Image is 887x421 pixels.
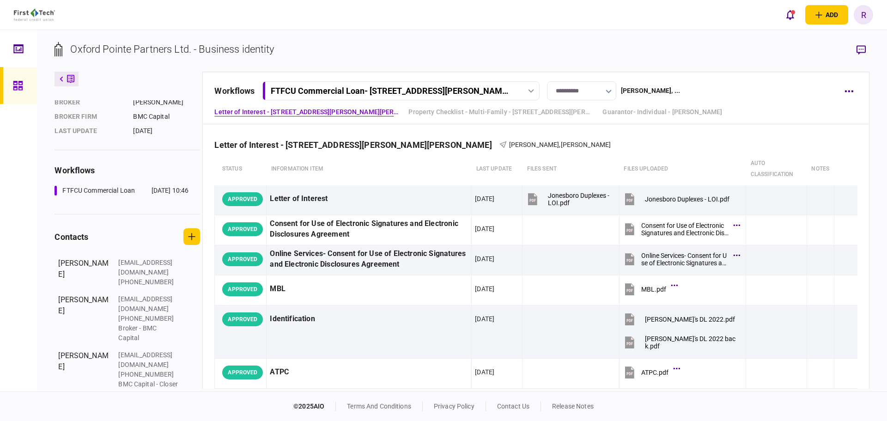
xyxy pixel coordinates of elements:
[621,86,680,96] div: [PERSON_NAME] , ...
[55,112,124,122] div: broker firm
[623,189,729,209] button: Jonesboro Duplexes - LOI.pdf
[152,186,189,195] div: [DATE] 10:46
[475,367,494,377] div: [DATE]
[475,314,494,323] div: [DATE]
[270,249,468,270] div: Online Services- Consent for Use of Electronic Signatures and Electronic Disclosures Agreement
[55,164,200,177] div: workflows
[222,252,263,266] div: APPROVED
[214,140,499,150] div: Letter of Interest - [STREET_ADDRESS][PERSON_NAME][PERSON_NAME]
[623,219,738,239] button: Consent for Use of Electronic Signatures and Electronic Disclosures Agreement.pdf
[854,5,873,24] button: R
[623,279,675,299] button: MBL.pdf
[623,332,738,353] button: Mark's DL 2022 back.pdf
[497,403,529,410] a: contact us
[645,195,729,203] div: Jonesboro Duplexes - LOI.pdf
[222,192,263,206] div: APPROVED
[641,369,668,376] div: ATPC.pdf
[70,42,274,57] div: Oxford Pointe Partners Ltd. - Business identity
[347,403,411,410] a: terms and conditions
[58,294,109,343] div: [PERSON_NAME]
[55,186,188,195] a: FTFCU Commercial Loan[DATE] 10:46
[552,403,594,410] a: release notes
[133,98,200,107] div: [PERSON_NAME]
[270,219,468,240] div: Consent for Use of Electronic Signatures and Electronic Disclosures Agreement
[526,189,611,209] button: Jonesboro Duplexes - LOI.pdf
[293,402,336,411] div: © 2025 AIO
[602,107,722,117] a: Guarantor- Individual - [PERSON_NAME]
[270,279,468,299] div: MBL
[14,9,55,21] img: client company logo
[55,98,124,107] div: Broker
[641,222,729,237] div: Consent for Use of Electronic Signatures and Electronic Disclosures Agreement.pdf
[780,5,800,24] button: open notifications list
[559,141,560,148] span: ,
[58,350,109,389] div: [PERSON_NAME]
[641,252,729,267] div: Online Services- Consent for Use of Electronic Signatures and Electronic Disclosures Agreement.pdf
[434,403,474,410] a: privacy policy
[270,362,468,383] div: ATPC
[271,86,511,96] div: FTFCU Commercial Loan - [STREET_ADDRESS][PERSON_NAME][PERSON_NAME]
[262,81,540,100] button: FTFCU Commercial Loan- [STREET_ADDRESS][PERSON_NAME][PERSON_NAME]
[222,222,263,236] div: APPROVED
[118,323,178,343] div: Broker - BMC Capital
[619,153,746,185] th: Files uploaded
[118,294,178,314] div: [EMAIL_ADDRESS][DOMAIN_NAME]
[118,314,178,323] div: [PHONE_NUMBER]
[623,309,735,329] button: Mark's DL 2022.pdf
[746,153,807,185] th: auto classification
[222,312,263,326] div: APPROVED
[62,186,135,195] div: FTFCU Commercial Loan
[222,282,263,296] div: APPROVED
[805,5,848,24] button: open adding identity options
[561,141,611,148] span: [PERSON_NAME]
[548,192,611,207] div: Jonesboro Duplexes - LOI.pdf
[55,126,124,136] div: last update
[118,379,178,389] div: BMC Capital - Closer
[623,362,678,383] button: ATPC.pdf
[645,335,738,350] div: Mark's DL 2022 back.pdf
[475,224,494,233] div: [DATE]
[522,153,620,185] th: files sent
[55,231,88,243] div: contacts
[270,189,468,209] div: Letter of Interest
[214,107,399,117] a: Letter of Interest - [STREET_ADDRESS][PERSON_NAME][PERSON_NAME]
[623,249,738,269] button: Online Services- Consent for Use of Electronic Signatures and Electronic Disclosures Agreement.pdf
[807,153,834,185] th: notes
[270,309,468,329] div: Identification
[118,350,178,370] div: [EMAIL_ADDRESS][DOMAIN_NAME]
[133,112,200,122] div: BMC Capital
[472,153,522,185] th: last update
[475,194,494,203] div: [DATE]
[509,141,559,148] span: [PERSON_NAME]
[222,366,263,379] div: APPROVED
[118,277,178,287] div: [PHONE_NUMBER]
[133,126,200,136] div: [DATE]
[645,316,735,323] div: Mark's DL 2022.pdf
[475,284,494,293] div: [DATE]
[475,254,494,263] div: [DATE]
[267,153,472,185] th: Information item
[408,107,593,117] a: Property Checklist - Multi-Family - [STREET_ADDRESS][PERSON_NAME]. Drive
[118,258,178,277] div: [EMAIL_ADDRESS][DOMAIN_NAME]
[215,153,267,185] th: status
[641,286,666,293] div: MBL.pdf
[58,258,109,287] div: [PERSON_NAME]
[118,370,178,379] div: [PHONE_NUMBER]
[214,85,255,97] div: workflows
